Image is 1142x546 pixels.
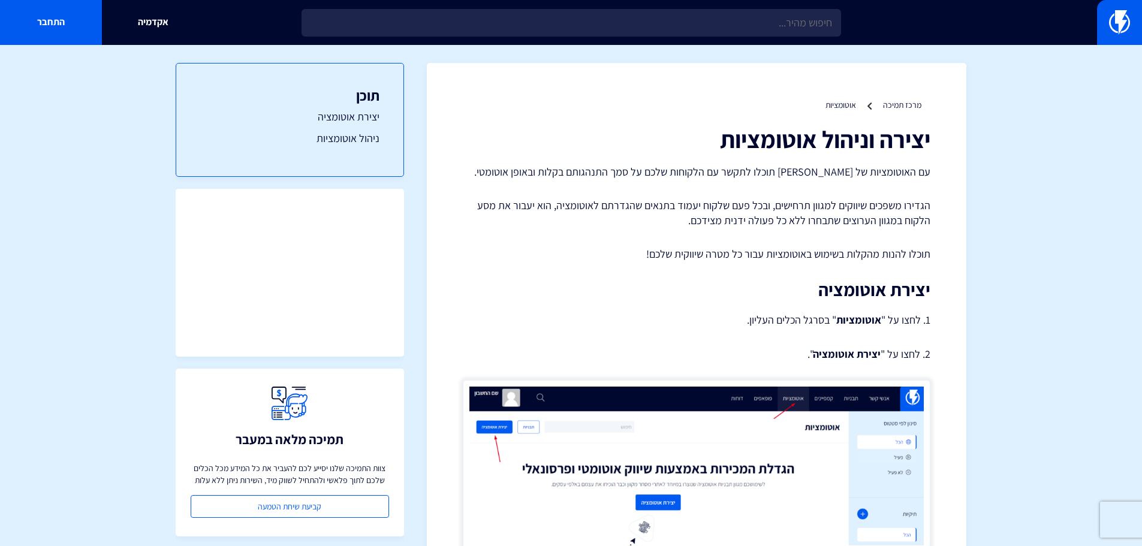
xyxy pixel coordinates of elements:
[883,99,921,110] a: מרכז תמיכה
[463,164,930,180] p: עם האוטומציות של [PERSON_NAME] תוכלו לתקשר עם הלקוחות שלכם על סמך התנהגותם בקלות ובאופן אוטומטי.
[463,346,930,362] p: 2. לחצו על " ".
[236,432,343,447] h3: תמיכה מלאה במעבר
[463,312,930,328] p: 1. לחצו על " " בסרגל הכלים העליון.
[200,109,379,125] a: יצירת אוטומציה
[463,198,930,228] p: הגדירו משפכים שיווקים למגוון תרחישים, ובכל פעם שלקוח יעמוד בתנאים שהגדרתם לאוטומציה, הוא יעבור את...
[463,246,930,262] p: תוכלו להנות מהקלות בשימוש באוטומציות עבור כל מטרה שיווקית שלכם!
[191,462,389,486] p: צוות התמיכה שלנו יסייע לכם להעביר את כל המידע מכל הכלים שלכם לתוך פלאשי ולהתחיל לשווק מיד, השירות...
[302,9,841,37] input: חיפוש מהיר...
[200,88,379,103] h3: תוכן
[191,495,389,518] a: קביעת שיחת הטמעה
[836,313,881,327] strong: אוטומציות
[813,347,881,361] strong: יצירת אוטומציה
[463,280,930,300] h2: יצירת אוטומציה
[463,126,930,152] h1: יצירה וניהול אוטומציות
[825,99,856,110] a: אוטומציות
[200,131,379,146] a: ניהול אוטומציות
